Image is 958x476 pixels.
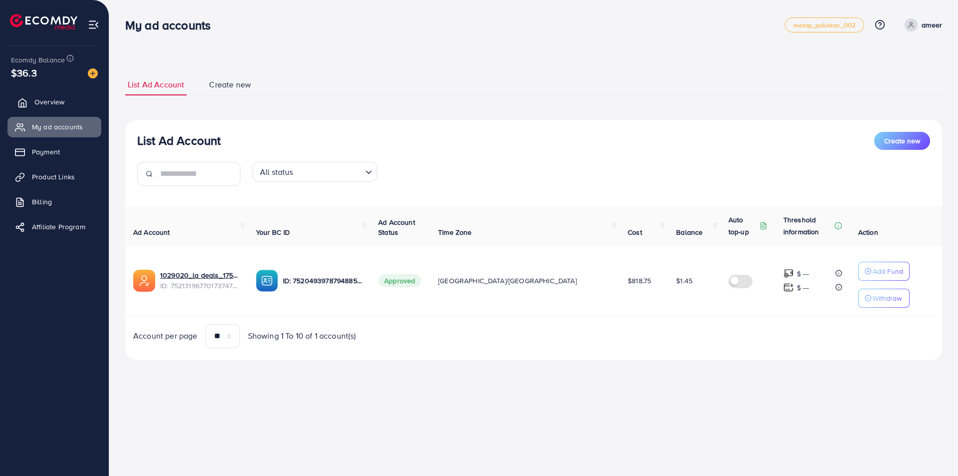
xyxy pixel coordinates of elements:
[32,222,85,232] span: Affiliate Program
[32,197,52,207] span: Billing
[133,270,155,292] img: ic-ads-acc.e4c84228.svg
[797,282,809,294] p: $ ---
[901,18,942,31] a: ameer
[378,274,421,287] span: Approved
[797,268,809,280] p: $ ---
[7,167,101,187] a: Product Links
[873,265,903,277] p: Add Fund
[793,22,856,28] span: metap_pakistan_002
[133,330,198,342] span: Account per page
[783,214,832,238] p: Threshold information
[137,133,221,148] h3: List Ad Account
[676,276,693,286] span: $1.45
[209,79,251,90] span: Create new
[248,330,356,342] span: Showing 1 To 10 of 1 account(s)
[258,165,295,179] span: All status
[11,55,65,65] span: Ecomdy Balance
[88,68,98,78] img: image
[252,162,377,182] div: Search for option
[874,132,930,150] button: Create new
[858,289,910,308] button: Withdraw
[378,217,415,237] span: Ad Account Status
[628,227,642,237] span: Cost
[785,17,864,32] a: metap_pakistan_002
[676,227,703,237] span: Balance
[283,275,363,287] p: ID: 7520493978794885127
[783,282,794,293] img: top-up amount
[7,217,101,237] a: Affiliate Program
[438,276,577,286] span: [GEOGRAPHIC_DATA]/[GEOGRAPHIC_DATA]
[11,65,37,80] span: $36.3
[7,142,101,162] a: Payment
[438,227,472,237] span: Time Zone
[32,122,83,132] span: My ad accounts
[873,292,902,304] p: Withdraw
[7,192,101,212] a: Billing
[10,14,77,29] img: logo
[32,147,60,157] span: Payment
[296,163,361,179] input: Search for option
[133,227,170,237] span: Ad Account
[916,431,951,469] iframe: Chat
[160,270,240,291] div: <span class='underline'>1029020_la deals_1751193710853</span></br>7521319677017374736
[256,227,290,237] span: Your BC ID
[7,92,101,112] a: Overview
[128,79,184,90] span: List Ad Account
[922,19,942,31] p: ameer
[858,262,910,281] button: Add Fund
[88,19,99,30] img: menu
[628,276,651,286] span: $818.75
[160,270,240,280] a: 1029020_la deals_1751193710853
[160,281,240,291] span: ID: 7521319677017374736
[32,172,75,182] span: Product Links
[34,97,64,107] span: Overview
[256,270,278,292] img: ic-ba-acc.ded83a64.svg
[884,136,920,146] span: Create new
[125,18,219,32] h3: My ad accounts
[783,268,794,279] img: top-up amount
[728,214,757,238] p: Auto top-up
[858,227,878,237] span: Action
[7,117,101,137] a: My ad accounts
